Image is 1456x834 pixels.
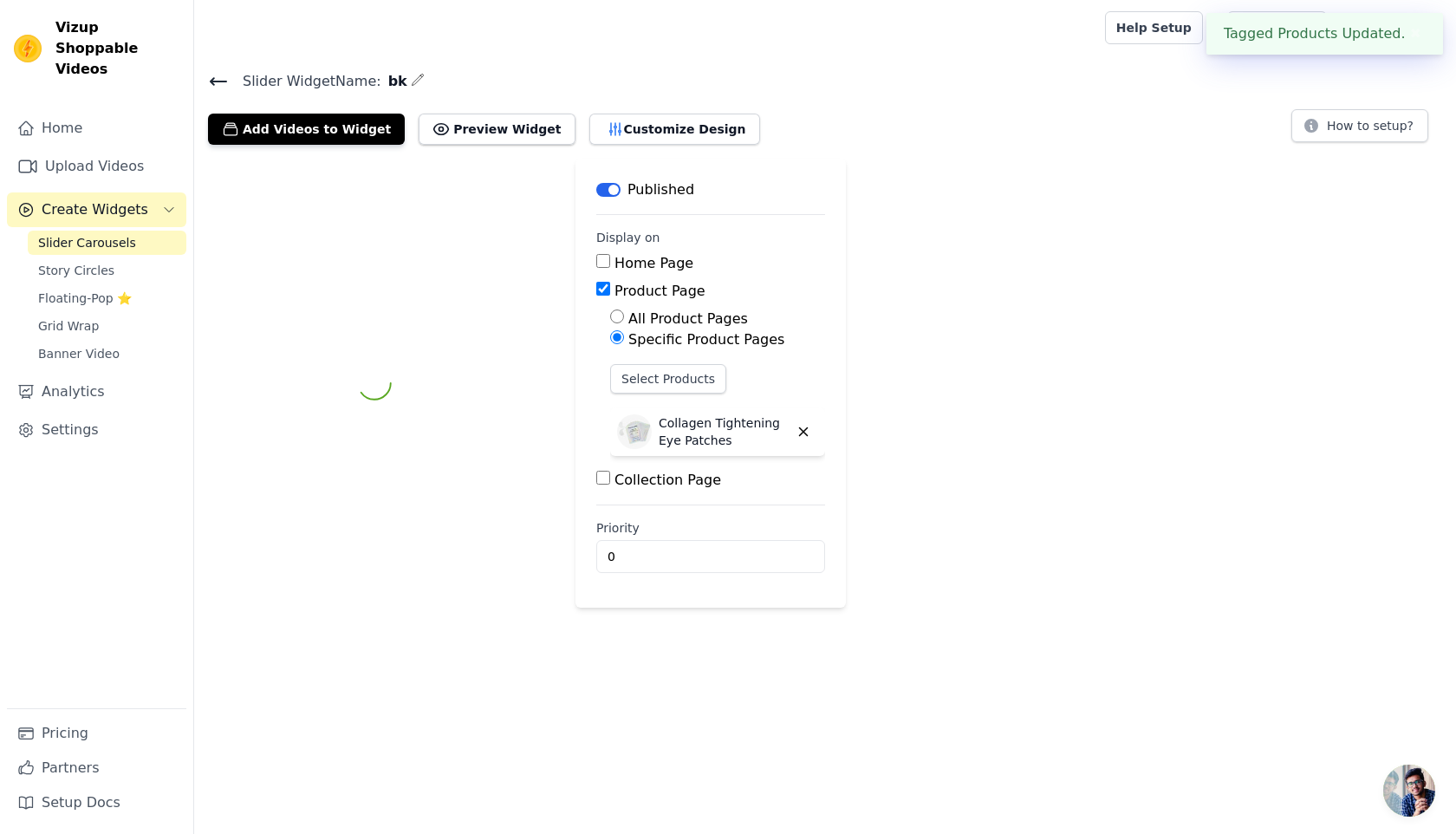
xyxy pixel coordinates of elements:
[38,345,120,362] span: Banner Video
[1227,11,1327,44] a: Book Demo
[208,114,405,145] button: Add Videos to Widget
[659,414,789,449] p: Collagen Tightening Eye Patches
[1291,121,1428,138] a: How to setup?
[627,179,694,200] p: Published
[14,35,42,62] img: Vizup
[229,71,381,92] span: Slider Widget Name:
[38,290,132,307] span: Floating-Pop ⭐
[614,472,721,488] label: Collection Page
[596,229,660,246] legend: Display on
[411,69,425,93] div: Edit Name
[628,331,784,348] label: Specific Product Pages
[7,716,186,751] a: Pricing
[38,262,114,279] span: Story Circles
[1368,12,1442,43] p: Valeriz LA
[1406,23,1426,44] button: Close
[28,231,186,255] a: Slider Carousels
[596,519,825,537] label: Priority
[419,114,575,145] button: Preview Widget
[1291,109,1428,142] button: How to setup?
[28,286,186,310] a: Floating-Pop ⭐
[1383,765,1435,817] a: Open chat
[628,310,748,327] label: All Product Pages
[38,234,136,251] span: Slider Carousels
[610,364,726,394] button: Select Products
[1206,13,1443,55] div: Tagged Products Updated.
[55,17,179,80] span: Vizup Shoppable Videos
[789,417,818,446] button: Delete widget
[589,114,760,145] button: Customize Design
[7,149,186,184] a: Upload Videos
[28,342,186,366] a: Banner Video
[614,283,705,299] label: Product Page
[7,111,186,146] a: Home
[28,314,186,338] a: Grid Wrap
[381,71,407,92] span: bk
[617,414,652,449] img: Collagen Tightening Eye Patches
[28,258,186,283] a: Story Circles
[42,199,148,220] span: Create Widgets
[1341,12,1442,43] button: V Valeriz LA
[38,317,99,335] span: Grid Wrap
[7,413,186,447] a: Settings
[7,192,186,227] button: Create Widgets
[1105,11,1203,44] a: Help Setup
[7,785,186,820] a: Setup Docs
[7,751,186,785] a: Partners
[614,255,693,271] label: Home Page
[7,375,186,409] a: Analytics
